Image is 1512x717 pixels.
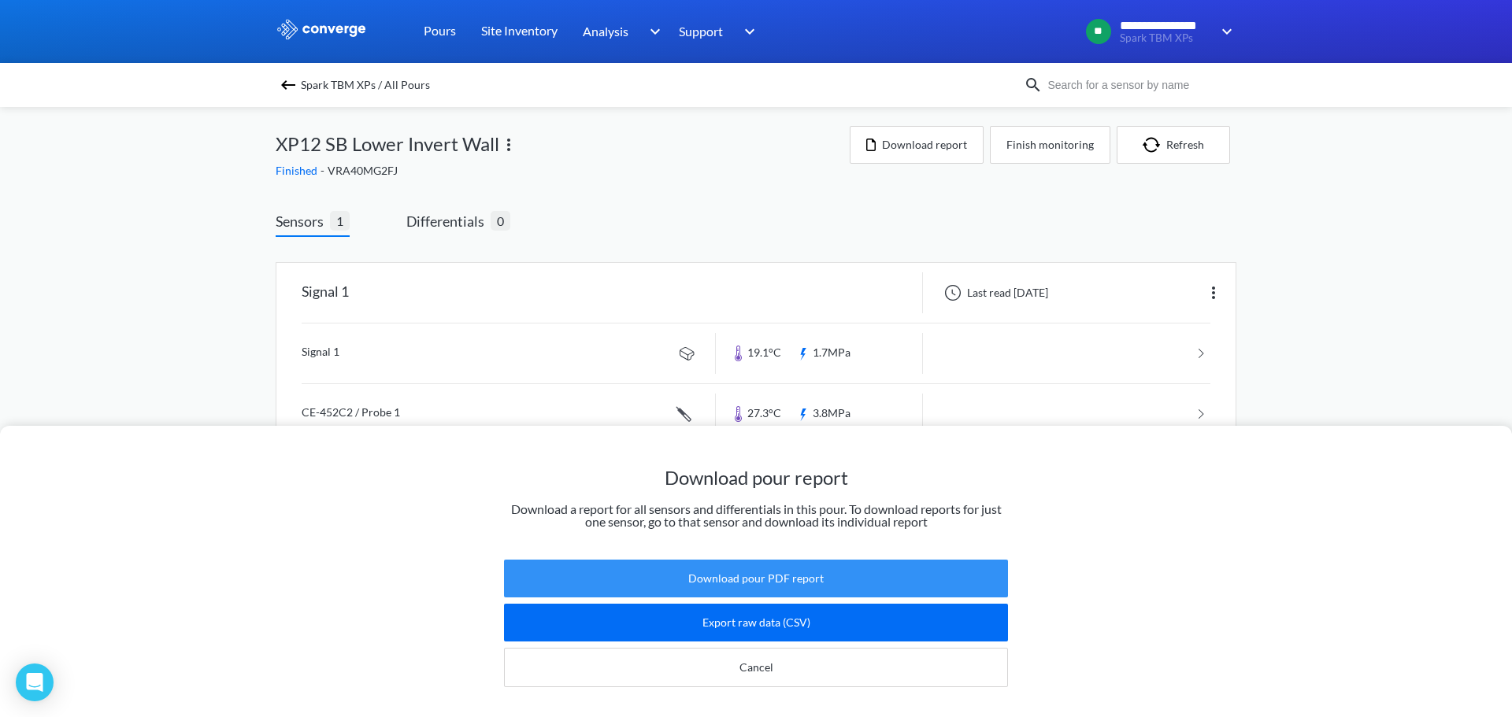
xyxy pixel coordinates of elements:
[279,76,298,94] img: backspace.svg
[504,560,1008,597] button: Download pour PDF report
[679,21,723,41] span: Support
[639,22,665,41] img: downArrow.svg
[583,21,628,41] span: Analysis
[276,19,367,39] img: logo_ewhite.svg
[504,465,1008,490] h1: Download pour report
[1120,32,1211,44] span: Spark TBM XPs
[16,663,54,701] div: Open Intercom Messenger
[504,648,1008,687] button: Cancel
[301,74,430,96] span: Spark TBM XPs / All Pours
[1024,76,1043,94] img: icon-search.svg
[734,22,759,41] img: downArrow.svg
[504,503,1008,528] p: Download a report for all sensors and differentials in this pour. To download reports for just on...
[1043,76,1233,94] input: Search for a sensor by name
[1211,22,1236,41] img: downArrow.svg
[504,604,1008,641] button: Export raw data (CSV)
